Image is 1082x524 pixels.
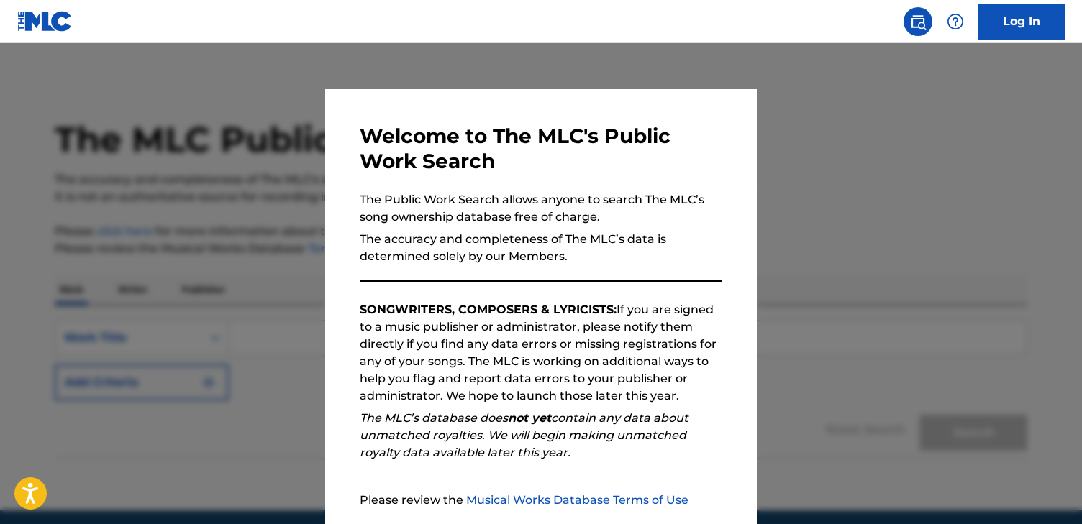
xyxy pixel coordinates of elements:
[904,7,932,36] a: Public Search
[909,13,927,30] img: search
[508,411,551,425] strong: not yet
[978,4,1065,40] a: Log In
[360,411,688,459] em: The MLC’s database does contain any data about unmatched royalties. We will begin making unmatche...
[466,493,688,507] a: Musical Works Database Terms of Use
[17,11,73,32] img: MLC Logo
[360,301,722,405] p: If you are signed to a music publisher or administrator, please notify them directly if you find ...
[360,303,617,316] strong: SONGWRITERS, COMPOSERS & LYRICISTS:
[360,191,722,226] p: The Public Work Search allows anyone to search The MLC’s song ownership database free of charge.
[360,124,722,174] h3: Welcome to The MLC's Public Work Search
[947,13,964,30] img: help
[941,7,970,36] div: Help
[360,492,722,509] p: Please review the
[360,231,722,265] p: The accuracy and completeness of The MLC’s data is determined solely by our Members.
